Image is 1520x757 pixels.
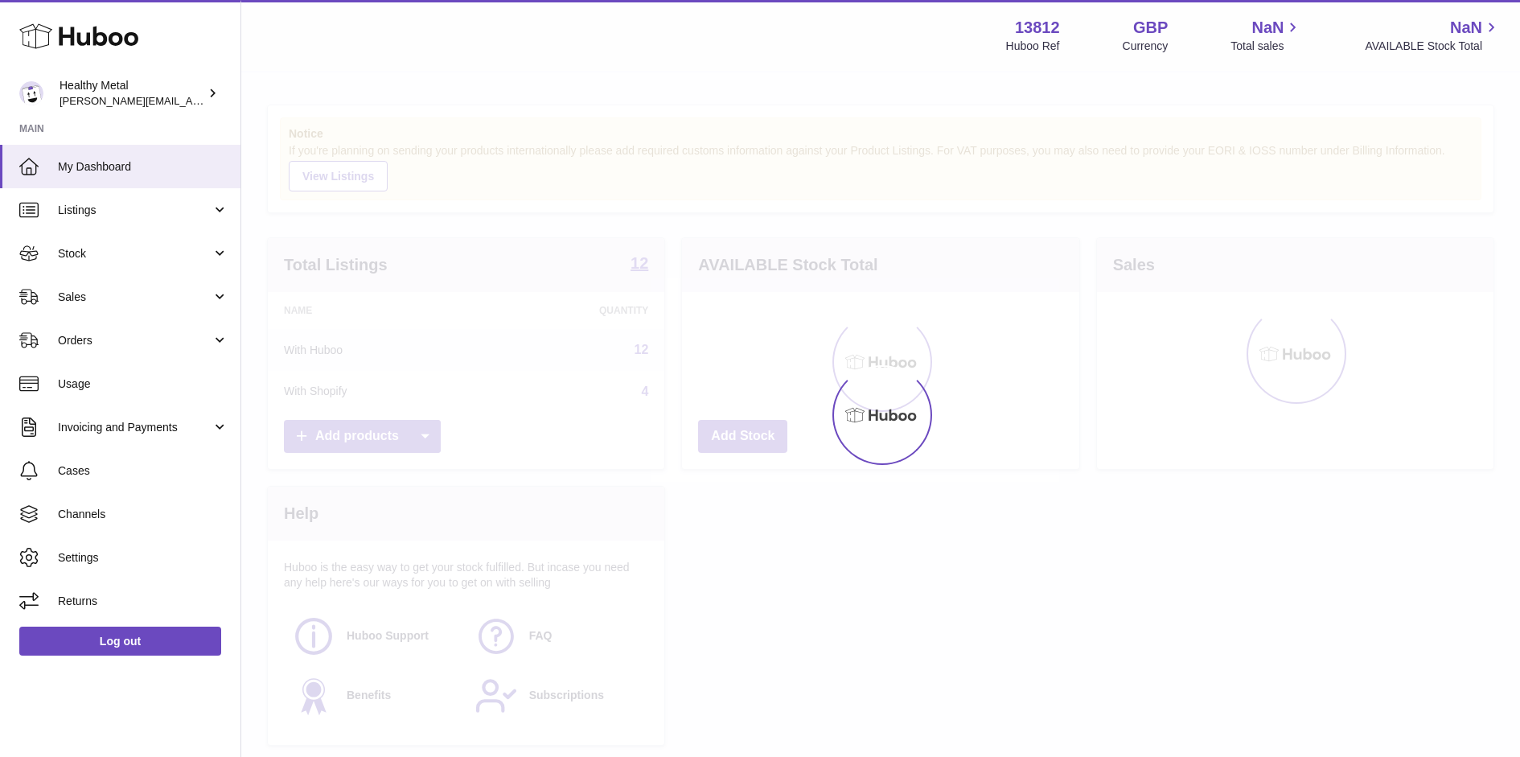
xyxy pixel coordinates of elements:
span: Sales [58,290,212,305]
a: NaN Total sales [1230,17,1302,54]
span: Settings [58,550,228,566]
span: NaN [1450,17,1482,39]
span: Returns [58,594,228,609]
a: Log out [19,627,221,656]
div: Healthy Metal [60,78,204,109]
div: Currency [1123,39,1169,54]
a: NaN AVAILABLE Stock Total [1365,17,1501,54]
span: Stock [58,246,212,261]
span: My Dashboard [58,159,228,175]
span: Usage [58,376,228,392]
strong: GBP [1133,17,1168,39]
span: Total sales [1230,39,1302,54]
span: NaN [1251,17,1284,39]
img: jose@healthy-metal.com [19,81,43,105]
strong: 13812 [1015,17,1060,39]
span: Channels [58,507,228,522]
span: Invoicing and Payments [58,420,212,435]
span: Listings [58,203,212,218]
span: AVAILABLE Stock Total [1365,39,1501,54]
span: Cases [58,463,228,479]
span: Orders [58,333,212,348]
span: [PERSON_NAME][EMAIL_ADDRESS][DOMAIN_NAME] [60,94,322,107]
div: Huboo Ref [1006,39,1060,54]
